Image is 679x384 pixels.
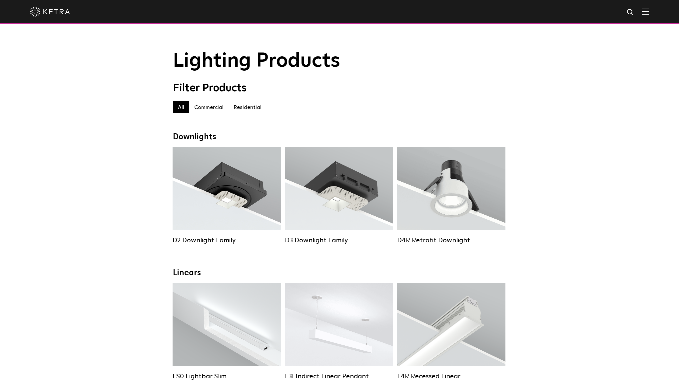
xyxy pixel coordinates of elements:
label: Residential [229,101,267,113]
a: L3I Indirect Linear Pendant Lumen Output:400 / 600 / 800 / 1000Housing Colors:White / BlackContro... [285,283,393,382]
div: L3I Indirect Linear Pendant [285,372,393,380]
a: L4R Recessed Linear Lumen Output:400 / 600 / 800 / 1000Colors:White / BlackControl:Lutron Clear C... [397,283,505,382]
div: Linears [173,268,506,278]
div: LS0 Lightbar Slim [173,372,281,380]
img: Hamburger%20Nav.svg [642,8,649,15]
label: Commercial [189,101,229,113]
img: search icon [626,8,635,17]
div: D3 Downlight Family [285,236,393,244]
img: ketra-logo-2019-white [30,7,70,17]
div: D4R Retrofit Downlight [397,236,505,244]
a: D2 Downlight Family Lumen Output:1200Colors:White / Black / Gloss Black / Silver / Bronze / Silve... [173,147,281,246]
div: D2 Downlight Family [173,236,281,244]
div: Downlights [173,132,506,142]
label: All [173,101,189,113]
a: D3 Downlight Family Lumen Output:700 / 900 / 1100Colors:White / Black / Silver / Bronze / Paintab... [285,147,393,246]
a: D4R Retrofit Downlight Lumen Output:800Colors:White / BlackBeam Angles:15° / 25° / 40° / 60°Watta... [397,147,505,246]
span: Lighting Products [173,51,340,71]
div: L4R Recessed Linear [397,372,505,380]
div: Filter Products [173,82,506,95]
a: LS0 Lightbar Slim Lumen Output:200 / 350Colors:White / BlackControl:X96 Controller [173,283,281,382]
